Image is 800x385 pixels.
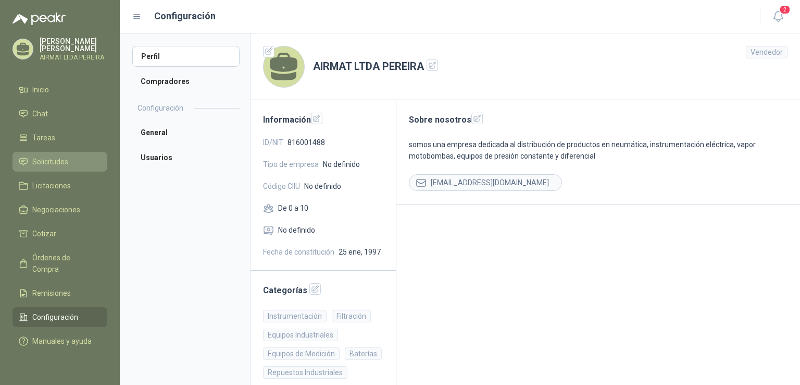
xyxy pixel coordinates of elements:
[304,181,341,192] span: No definido
[12,283,107,303] a: Remisiones
[263,283,383,297] h2: Categorías
[12,224,107,244] a: Cotizar
[132,147,240,168] a: Usuarios
[32,287,71,299] span: Remisiones
[32,335,92,347] span: Manuales y ayuda
[12,200,107,220] a: Negociaciones
[12,128,107,148] a: Tareas
[263,181,300,192] span: Código CIIU
[12,104,107,124] a: Chat
[32,252,97,275] span: Órdenes de Compra
[779,5,791,15] span: 2
[12,331,107,351] a: Manuales y ayuda
[278,224,315,236] span: No definido
[32,228,56,239] span: Cotizar
[12,152,107,172] a: Solicitudes
[746,46,787,58] div: Vendedor
[32,84,49,95] span: Inicio
[263,329,338,341] div: Equipos Industriales
[332,310,371,322] div: Filtración
[137,102,183,114] h2: Configuración
[263,347,340,360] div: Equipos de Medición
[345,347,382,360] div: Baterías
[12,80,107,100] a: Inicio
[12,307,107,327] a: Configuración
[32,132,55,143] span: Tareas
[132,46,240,67] a: Perfil
[132,71,240,92] a: Compradores
[278,202,308,214] span: De 0 a 10
[263,137,283,148] span: ID/NIT
[32,180,71,191] span: Licitaciones
[263,246,334,258] span: Fecha de constitución
[263,159,319,170] span: Tipo de empresa
[263,310,327,322] div: Instrumentación
[287,137,325,148] span: 816001488
[132,122,240,143] a: General
[263,366,347,379] div: Repuestos Industriales
[32,204,80,215] span: Negociaciones
[12,13,66,25] img: Logo peakr
[12,248,107,279] a: Órdenes de Compra
[313,58,438,75] h1: AIRMAT LTDA PEREIRA
[263,113,383,126] h2: Información
[154,9,216,23] h1: Configuración
[323,159,360,170] span: No definido
[409,174,562,191] div: [EMAIL_ADDRESS][DOMAIN_NAME]
[409,139,787,162] p: somos una empresa dedicada al distribución de productos en neumática, instrumentación eléctrica, ...
[32,108,48,119] span: Chat
[339,246,381,258] span: 25 ene, 1997
[409,113,787,126] h2: Sobre nosotros
[769,7,787,26] button: 2
[12,176,107,196] a: Licitaciones
[40,38,107,52] p: [PERSON_NAME] [PERSON_NAME]
[40,54,107,61] p: AIRMAT LTDA PEREIRA
[32,311,78,323] span: Configuración
[32,156,68,167] span: Solicitudes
